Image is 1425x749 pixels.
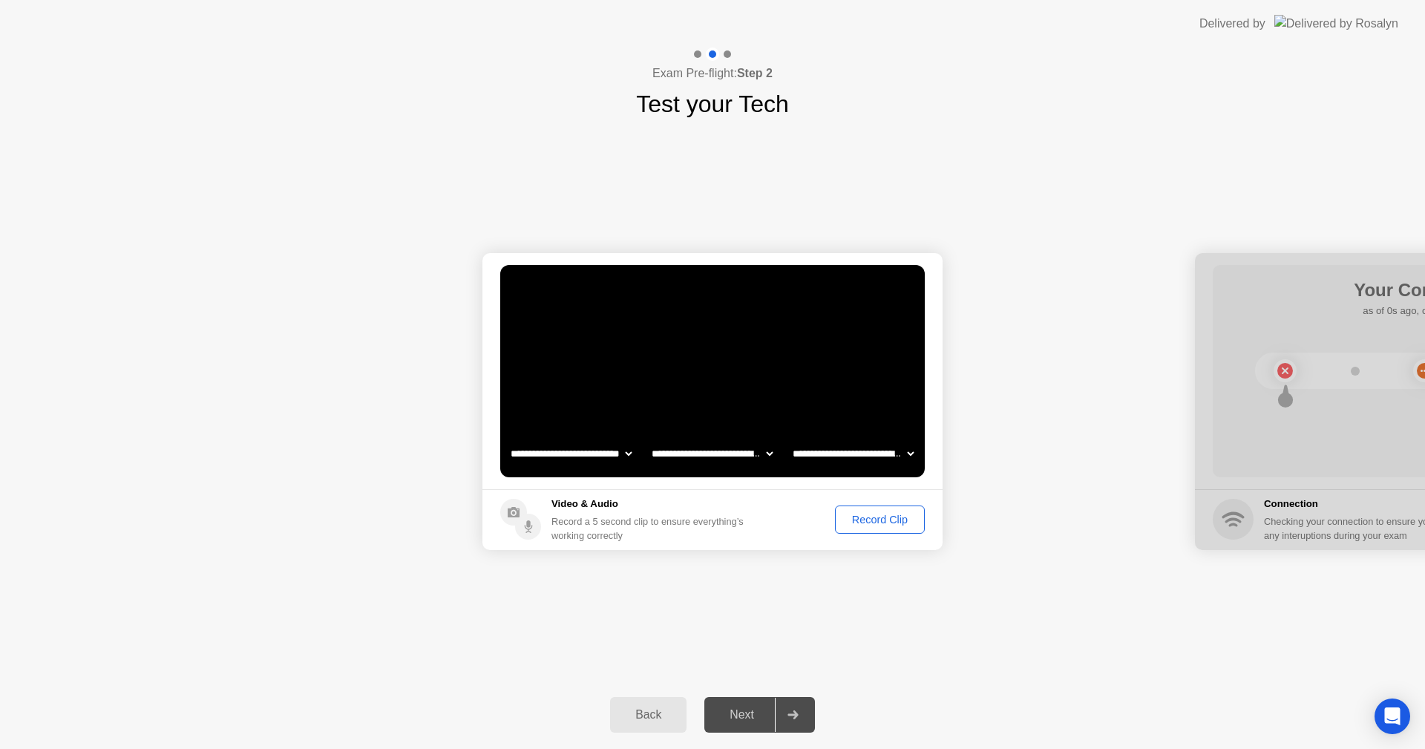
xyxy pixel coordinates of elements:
[1274,15,1398,32] img: Delivered by Rosalyn
[610,697,687,733] button: Back
[1199,15,1265,33] div: Delivered by
[709,708,775,722] div: Next
[737,67,773,79] b: Step 2
[835,506,925,534] button: Record Clip
[840,514,920,526] div: Record Clip
[652,65,773,82] h4: Exam Pre-flight:
[790,439,917,468] select: Available microphones
[649,439,776,468] select: Available speakers
[636,86,789,122] h1: Test your Tech
[615,708,682,722] div: Back
[508,439,635,468] select: Available cameras
[551,497,750,511] h5: Video & Audio
[551,514,750,543] div: Record a 5 second clip to ensure everything’s working correctly
[1375,699,1410,734] div: Open Intercom Messenger
[704,697,815,733] button: Next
